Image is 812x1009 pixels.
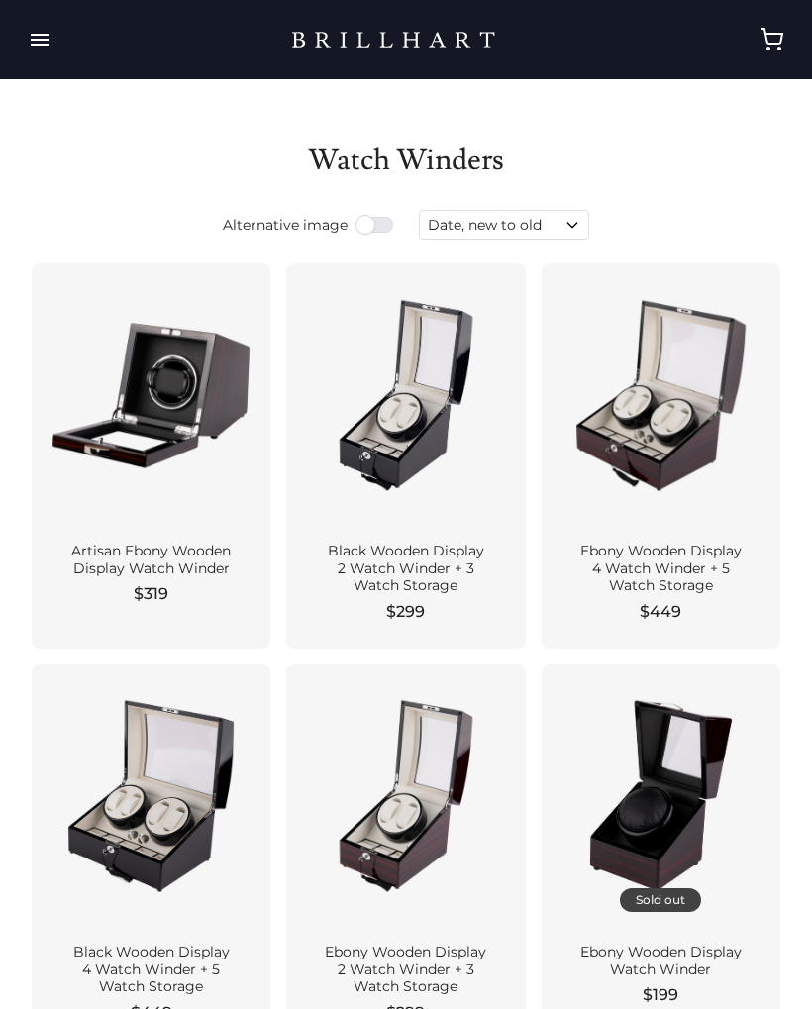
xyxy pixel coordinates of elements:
div: Ebony Wooden Display 4 Watch Winder + 5 Watch Storage [565,543,757,595]
span: $199 [643,983,678,1007]
h1: Watch Winders [32,143,780,178]
div: Black Wooden Display 4 Watch Winder + 5 Watch Storage [55,944,247,996]
a: Black Wooden Display 2 Watch Winder + 3 Watch Storage $299 [286,263,525,649]
span: $299 [386,600,425,624]
div: Artisan Ebony Wooden Display Watch Winder [55,543,247,577]
div: Ebony Wooden Display Watch Winder [565,944,757,978]
div: Black Wooden Display 2 Watch Winder + 3 Watch Storage [310,543,501,595]
span: $449 [640,600,681,624]
input: Use setting [355,215,395,235]
a: Ebony Wooden Display 4 Watch Winder + 5 Watch Storage $449 [542,263,780,649]
div: Ebony Wooden Display 2 Watch Winder + 3 Watch Storage [310,944,501,996]
span: $319 [134,582,168,606]
a: Artisan Ebony Wooden Display Watch Winder $319 [32,263,270,649]
span: Alternative image [223,215,348,235]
